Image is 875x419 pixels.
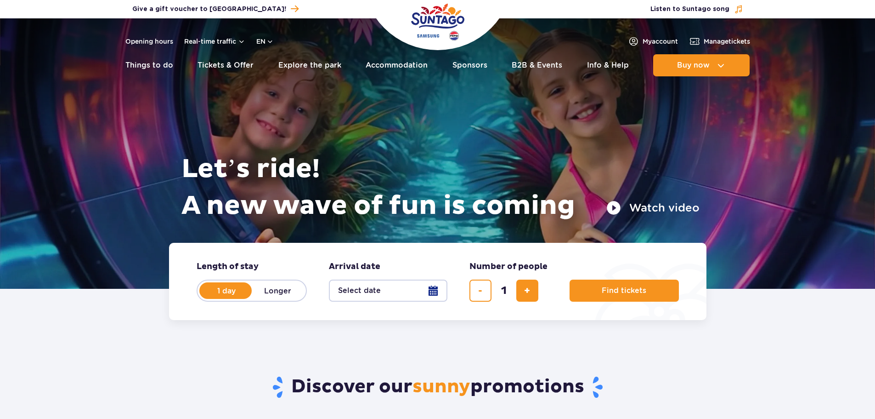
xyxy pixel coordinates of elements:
span: Find tickets [602,287,646,295]
button: Listen to Suntago song [650,5,743,14]
a: Sponsors [452,54,487,76]
button: Real-time traffic [184,38,245,45]
h1: Let’s ride! A new wave of fun is coming [181,151,700,224]
span: Arrival date [329,261,380,272]
form: Planning your visit to Park of Poland [169,243,706,320]
a: Give a gift voucher to [GEOGRAPHIC_DATA]! [132,3,299,15]
span: Number of people [469,261,548,272]
button: en [256,37,274,46]
label: Longer [252,281,304,300]
h2: Discover our promotions [169,375,706,399]
button: Select date [329,280,447,302]
span: My account [643,37,678,46]
a: Tickets & Offer [198,54,254,76]
a: Accommodation [366,54,428,76]
span: Give a gift voucher to [GEOGRAPHIC_DATA]! [132,5,286,14]
a: Opening hours [125,37,173,46]
span: Buy now [677,61,710,69]
span: Manage tickets [704,37,750,46]
input: number of tickets [493,280,515,302]
a: Things to do [125,54,173,76]
span: Listen to Suntago song [650,5,729,14]
a: Myaccount [628,36,678,47]
a: Info & Help [587,54,629,76]
span: sunny [412,375,470,398]
button: add ticket [516,280,538,302]
button: remove ticket [469,280,491,302]
button: Buy now [653,54,750,76]
a: B2B & Events [512,54,562,76]
a: Explore the park [278,54,341,76]
button: Watch video [606,201,700,215]
label: 1 day [200,281,253,300]
span: Length of stay [197,261,259,272]
a: Managetickets [689,36,750,47]
button: Find tickets [570,280,679,302]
